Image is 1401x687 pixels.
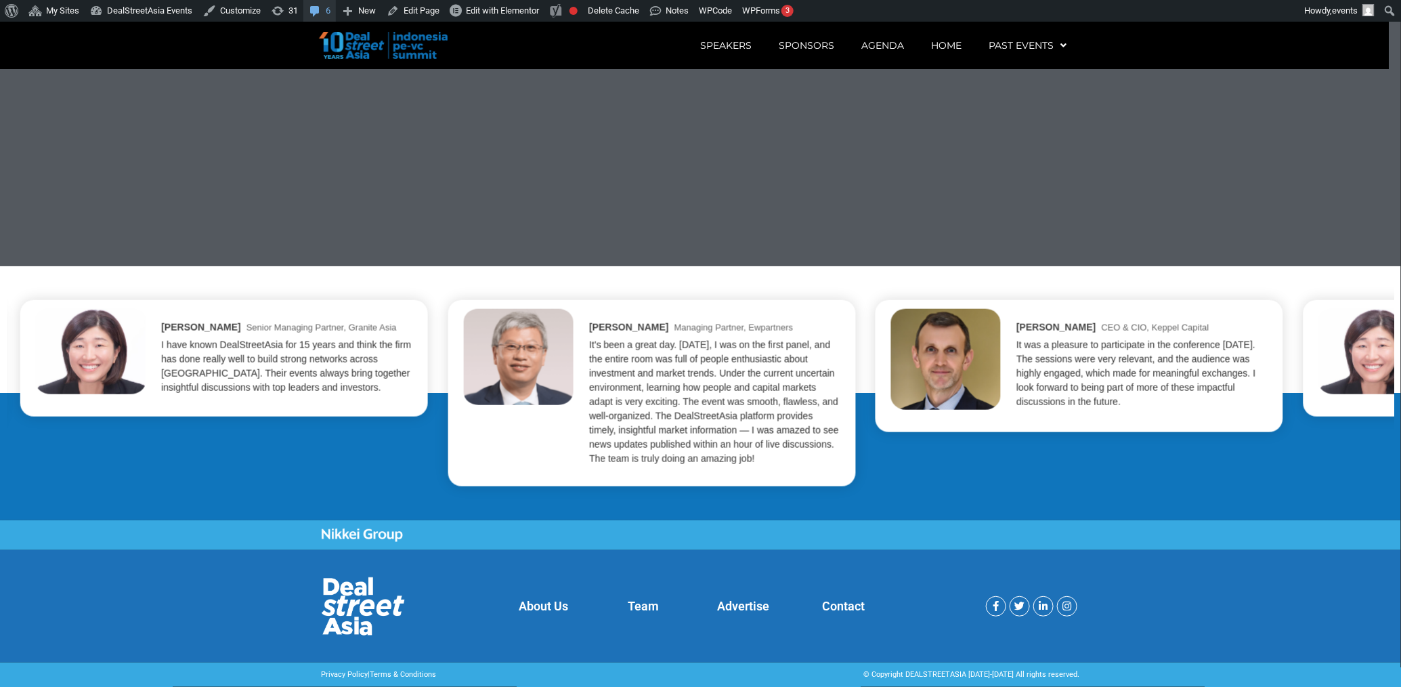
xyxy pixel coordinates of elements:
[589,320,668,335] div: [PERSON_NAME]
[322,528,403,542] img: Nikkei Group
[918,30,976,61] a: Home
[674,321,793,335] div: Managing Partner, Ewpartners
[519,599,568,613] a: About Us
[322,670,368,679] a: Privacy Policy
[1333,5,1358,16] span: events
[448,300,855,486] div: 2 / 8
[781,5,794,17] div: 3
[1016,320,1096,335] div: [PERSON_NAME]
[1102,321,1209,335] div: CEO & CIO, Keppel Capital
[822,599,865,613] a: Contact
[889,307,1003,412] img: Stéphane Delatte
[1016,338,1269,409] div: It was a pleasure to participate in the conference [DATE]. The sessions were very relevant, and t...
[20,300,428,417] div: 1 / 8
[848,30,918,61] a: Agenda
[687,30,766,61] a: Speakers
[34,307,148,396] img: Jenny Lee
[976,30,1081,61] a: Past Events
[161,320,240,335] div: [PERSON_NAME]
[461,307,575,407] img: Cliff Chau
[322,669,694,681] p: |
[708,669,1080,681] div: © Copyright DEALSTREETASIA [DATE]-[DATE] All rights reserved.
[717,599,769,613] a: Advertise
[628,599,659,613] a: Team
[370,670,437,679] a: Terms & Conditions
[246,321,397,335] div: Senior Managing Partner, Granite Asia
[466,5,539,16] span: Edit with Elementor
[569,7,578,15] div: Focus keyphrase not set
[766,30,848,61] a: Sponsors
[589,338,842,466] div: It's been a great day. [DATE], I was on the first panel, and the entire room was full of people e...
[876,300,1283,432] div: 3 / 8
[161,338,414,395] div: I have known DealStreetAsia for 15 years and think the firm has done really well to build strong ...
